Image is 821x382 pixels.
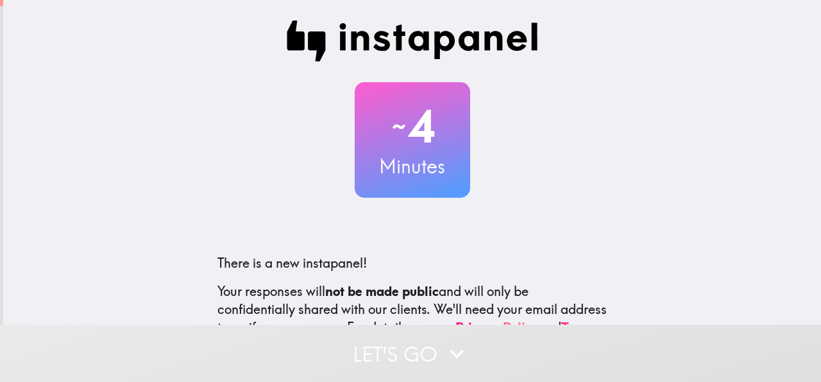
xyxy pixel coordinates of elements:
span: There is a new instapanel! [217,255,367,271]
b: not be made public [325,283,439,299]
a: Terms [561,319,597,335]
h2: 4 [355,100,470,153]
p: Your responses will and will only be confidentially shared with our clients. We'll need your emai... [217,282,607,336]
h3: Minutes [355,153,470,180]
span: ~ [390,107,408,146]
img: Instapanel [287,21,538,62]
a: Privacy Policy [455,319,539,335]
